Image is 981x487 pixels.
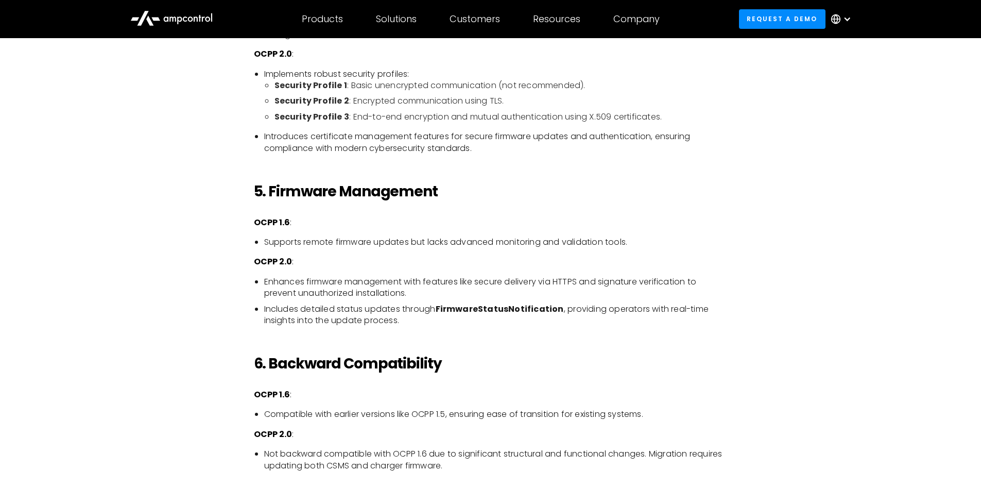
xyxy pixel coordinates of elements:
strong: Security Profile 3 [274,111,350,123]
li: Introduces certificate management features for secure firmware updates and authentication, ensuri... [264,131,728,154]
strong: 6. Backward Compatibility [254,354,442,374]
p: : [254,389,728,400]
p: : [254,48,728,60]
li: : Encrypted communication using TLS. [274,95,728,107]
strong: Security Profile 1 [274,79,348,91]
li: : End-to-end encryption and mutual authentication using X.509 certificates. [274,111,728,123]
div: Customers [450,13,500,25]
div: Resources [533,13,580,25]
div: Company [613,13,660,25]
p: : [254,256,728,267]
p: : [254,429,728,440]
div: Products [302,13,343,25]
strong: OCPP 2.0 [254,428,292,440]
strong: FirmwareStatusNotification [436,303,564,315]
strong: 5. Firmware Management [254,181,438,201]
div: Solutions [376,13,417,25]
li: Includes detailed status updates through , providing operators with real-time insights into the u... [264,304,728,327]
li: Implements robust security profiles: [264,69,728,123]
strong: OCPP 1.6 [254,216,290,228]
li: Compatible with earlier versions like OCPP 1.5, ensuring ease of transition for existing systems. [264,409,728,420]
strong: OCPP 2.0 [254,256,292,267]
a: Request a demo [739,9,825,28]
li: : Basic unencrypted communication (not recommended). [274,80,728,91]
strong: Security Profile 2 [274,95,350,107]
li: Not backward compatible with OCPP 1.6 due to significant structural and functional changes. Migra... [264,448,728,472]
li: Supports remote firmware updates but lacks advanced monitoring and validation tools. [264,237,728,248]
strong: OCPP 2.0 [254,48,292,60]
li: Enhances firmware management with features like secure delivery via HTTPS and signature verificat... [264,276,728,299]
strong: OCPP 1.6 [254,389,290,400]
p: : [254,217,728,228]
